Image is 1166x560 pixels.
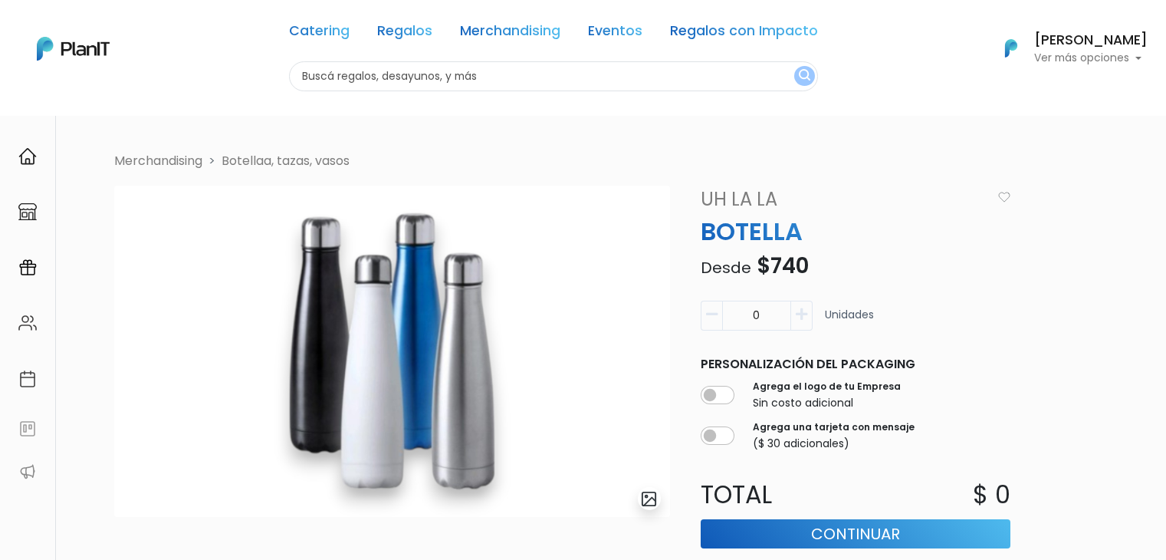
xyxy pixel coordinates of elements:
[114,186,670,517] img: 2000___2000-Photoroom_-_2025-06-27T170559.089.jpg
[753,395,901,411] p: Sin costo adicional
[18,203,37,221] img: marketplace-4ceaa7011d94191e9ded77b95e3339b90024bf715f7c57f8cf31f2d8c509eaba.svg
[670,25,818,43] a: Regalos con Impacto
[753,436,915,452] p: ($ 30 adicionales)
[691,213,1020,250] p: BOTELLA
[105,152,1089,173] nav: breadcrumb
[994,31,1028,65] img: PlanIt Logo
[701,519,1010,548] button: Continuar
[588,25,642,43] a: Eventos
[18,259,37,277] img: campaigns-02234683943229c281be62815700db0a1741e53638e28bf9629b52c665b00959.svg
[1034,53,1148,64] p: Ver más opciones
[640,490,658,508] img: gallery-light
[825,307,874,337] p: Unidades
[985,28,1148,68] button: PlanIt Logo [PERSON_NAME] Ver más opciones
[18,463,37,481] img: partners-52edf745621dab592f3b2c58e3bca9d71375a7ef29c3b500c9f145b62cc070d4.svg
[18,147,37,166] img: home-e721727adea9d79c4d83392d1f703f7f8bce08238fde08b1acbfd93340b81755.svg
[377,25,432,43] a: Regalos
[753,380,901,394] label: Agrega el logo de tu Empresa
[757,251,809,281] span: $740
[18,370,37,388] img: calendar-87d922413cdce8b2cf7b7f5f62616a5cf9e4887200fb71536465627b3292af00.svg
[18,420,37,438] img: feedback-78b5a0c8f98aac82b08bfc38622c3050aee476f2c9584af64705fc4e61158814.svg
[114,152,202,170] li: Merchandising
[460,25,560,43] a: Merchandising
[973,476,1010,513] p: $ 0
[289,61,818,91] input: Buscá regalos, desayunos, y más
[18,314,37,332] img: people-662611757002400ad9ed0e3c099ab2801c6687ba6c219adb57efc949bc21e19d.svg
[701,355,1010,374] p: Personalización del packaging
[998,192,1010,203] img: heart_icon
[701,257,751,278] span: Desde
[753,420,915,434] label: Agrega una tarjeta con mensaje
[1034,34,1148,48] h6: [PERSON_NAME]
[691,476,856,513] p: Total
[289,25,350,43] a: Catering
[799,69,810,84] img: search_button-432b6d5273f82d61273b3651a40e1bd1b912527efae98b1b7a1b2c0702e16a8d.svg
[222,152,350,170] a: Botellaa, tazas, vasos
[691,186,992,213] a: Uh La La
[37,37,110,61] img: PlanIt Logo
